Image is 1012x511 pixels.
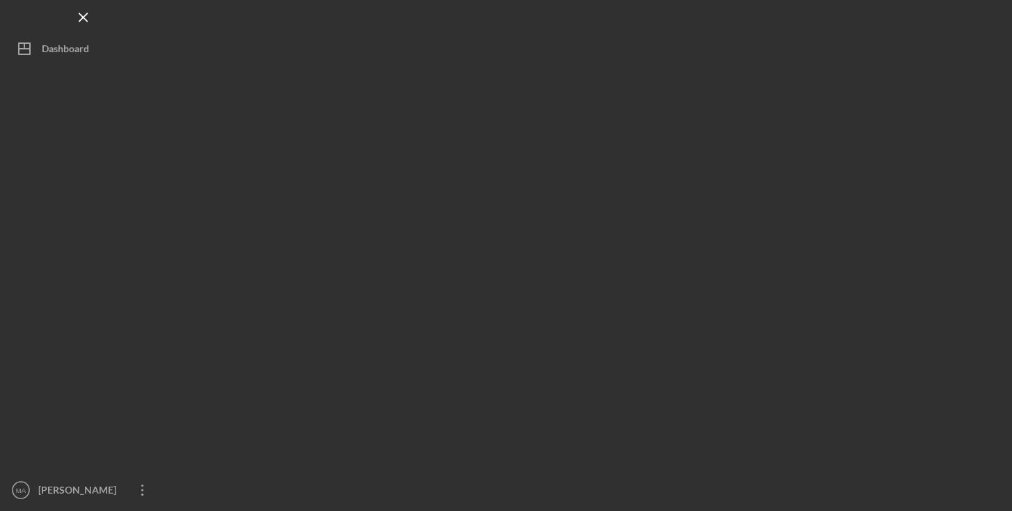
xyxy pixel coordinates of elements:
[16,487,26,494] text: MA
[7,476,160,504] button: MA[PERSON_NAME]
[7,35,160,63] button: Dashboard
[42,35,89,66] div: Dashboard
[35,476,125,508] div: [PERSON_NAME]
